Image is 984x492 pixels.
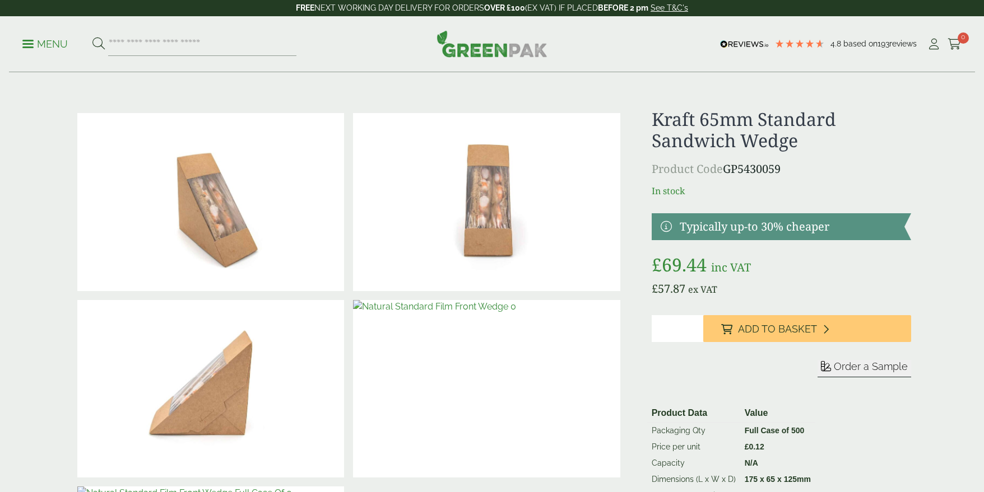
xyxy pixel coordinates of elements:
td: Packaging Qty [647,422,740,439]
img: Natural Standard Film Front Wedge With Prawn Sandwich 1 (Large) [77,113,344,291]
p: GP5430059 [652,161,911,177]
p: In stock [652,184,911,198]
span: 0 [958,32,969,44]
img: REVIEWS.io [720,40,769,48]
img: Natural Standard Film Front Wedge 0 [353,300,620,478]
img: Natural Standard Film Front Wedge Side View (Large) [77,300,344,478]
a: See T&C's [651,3,688,12]
span: ex VAT [688,283,717,296]
strong: BEFORE 2 pm [598,3,648,12]
bdi: 0.12 [745,442,764,451]
img: GreenPak Supplies [437,30,547,57]
strong: N/A [745,458,758,467]
strong: FREE [296,3,314,12]
span: Order a Sample [834,360,908,372]
span: Based on [843,39,878,48]
span: £ [652,252,662,277]
strong: 175 x 65 x 125mm [745,475,811,484]
bdi: 57.87 [652,281,685,296]
th: Product Data [647,404,740,423]
th: Value [740,404,815,423]
span: £ [652,281,658,296]
span: reviews [889,39,917,48]
td: Capacity [647,455,740,471]
i: Cart [948,39,962,50]
i: My Account [927,39,941,50]
span: 193 [878,39,889,48]
span: Add to Basket [738,323,817,335]
bdi: 69.44 [652,252,707,277]
strong: Full Case of 500 [745,426,805,435]
a: Menu [22,38,68,49]
strong: OVER £100 [484,3,525,12]
span: inc VAT [711,260,751,275]
span: 4.8 [830,39,843,48]
img: Natural Standard Film Front Wedge With Prawn Sadwich 2 (Large) [353,113,620,291]
span: Product Code [652,161,723,176]
td: Dimensions (L x W x D) [647,471,740,488]
button: Order a Sample [818,360,911,377]
span: £ [745,442,749,451]
a: 0 [948,36,962,53]
td: Price per unit [647,439,740,455]
div: 4.8 Stars [774,39,825,49]
button: Add to Basket [703,315,911,342]
h1: Kraft 65mm Standard Sandwich Wedge [652,109,911,152]
p: Menu [22,38,68,51]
